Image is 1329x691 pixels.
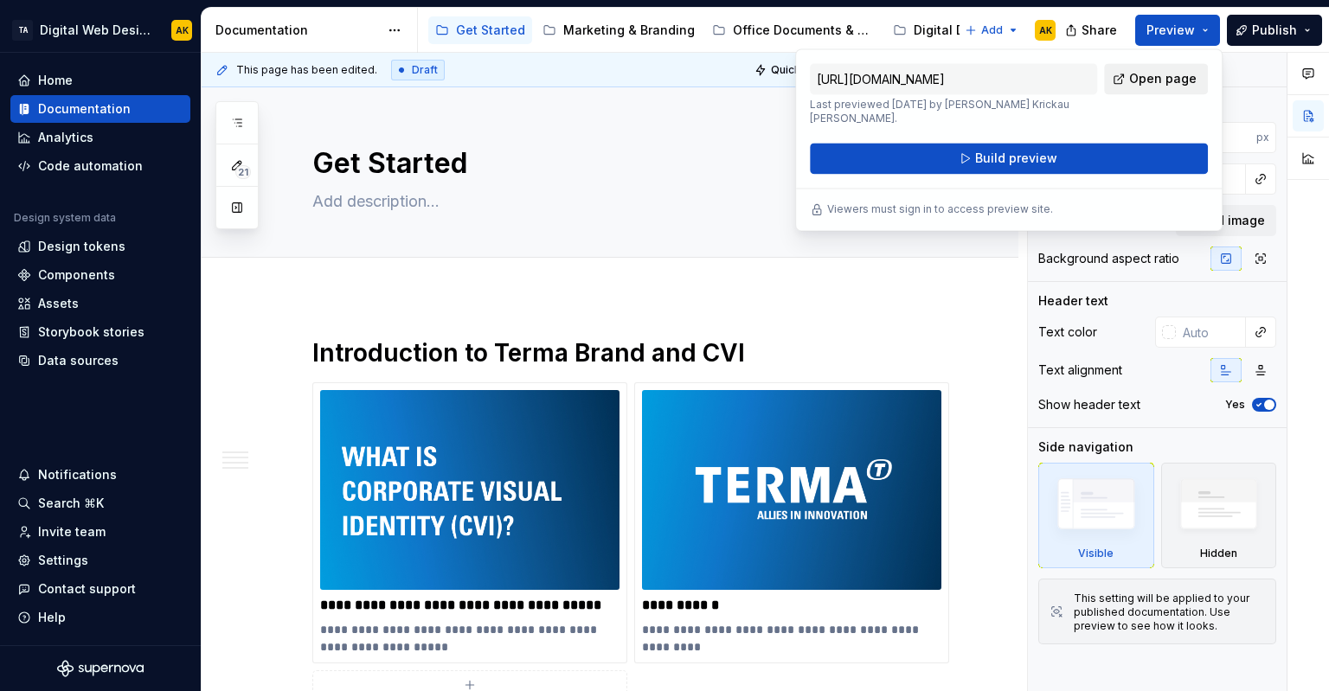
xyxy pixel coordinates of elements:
[733,22,876,39] div: Office Documents & Materials
[914,22,998,39] div: Digital Design
[10,290,190,317] a: Assets
[12,20,33,41] div: TA
[1201,212,1265,229] span: Add image
[1038,463,1154,568] div: Visible
[1225,398,1245,412] label: Yes
[536,16,702,44] a: Marketing & Branding
[38,238,125,255] div: Design tokens
[10,489,190,517] button: Search ⌘K
[1190,122,1256,153] input: Auto
[705,16,883,44] a: Office Documents & Materials
[810,98,1097,125] p: Last previewed [DATE] by [PERSON_NAME] Krickau [PERSON_NAME].
[1038,396,1140,413] div: Show header text
[40,22,151,39] div: Digital Web Design
[1039,23,1052,37] div: AK
[428,16,532,44] a: Get Started
[1227,15,1322,46] button: Publish
[1038,250,1179,267] div: Background aspect ratio
[309,143,946,184] textarea: Get Started
[975,150,1057,167] span: Build preview
[10,604,190,631] button: Help
[1082,22,1117,39] span: Share
[10,461,190,489] button: Notifications
[1252,22,1297,39] span: Publish
[1038,361,1122,379] div: Text alignment
[38,295,79,312] div: Assets
[38,323,144,341] div: Storybook stories
[10,575,190,603] button: Contact support
[10,347,190,374] a: Data sources
[1038,323,1097,341] div: Text color
[57,660,144,677] svg: Supernova Logo
[38,266,115,284] div: Components
[38,552,88,569] div: Settings
[827,202,1053,216] p: Viewers must sign in to access preview site.
[10,518,190,546] a: Invite team
[563,22,695,39] div: Marketing & Branding
[456,22,525,39] div: Get Started
[10,261,190,289] a: Components
[38,157,143,175] div: Code automation
[38,352,119,369] div: Data sources
[3,11,197,48] button: TADigital Web DesignAK
[1038,438,1133,456] div: Side navigation
[215,22,379,39] div: Documentation
[176,23,189,37] div: AK
[1176,317,1246,348] input: Auto
[1256,131,1269,144] p: px
[10,67,190,94] a: Home
[38,466,117,483] div: Notifications
[1176,205,1276,236] button: Add image
[1129,70,1197,87] span: Open page
[1200,547,1237,560] div: Hidden
[10,152,190,180] a: Code automation
[1056,15,1128,46] button: Share
[10,547,190,574] a: Settings
[38,72,73,89] div: Home
[236,63,377,77] span: This page has been edited.
[771,63,845,77] span: Quick preview
[642,390,941,590] img: 4c98f172-9fd9-407b-82f7-0cf761f86baf.jpg
[1135,15,1220,46] button: Preview
[428,13,956,48] div: Page tree
[10,95,190,123] a: Documentation
[960,18,1024,42] button: Add
[10,318,190,346] a: Storybook stories
[1104,63,1208,94] a: Open page
[235,165,251,179] span: 21
[810,143,1208,174] button: Build preview
[749,58,853,82] button: Quick preview
[10,124,190,151] a: Analytics
[38,129,93,146] div: Analytics
[312,337,949,368] h1: Introduction to Terma Brand and CVI
[38,580,136,598] div: Contact support
[320,390,620,590] img: fa8cee09-1298-461d-91c1-0f429d98c5a4.jpg
[38,609,66,626] div: Help
[1078,547,1114,560] div: Visible
[886,16,1005,44] a: Digital Design
[412,63,438,77] span: Draft
[14,211,116,225] div: Design system data
[1038,292,1108,310] div: Header text
[38,523,106,541] div: Invite team
[38,100,131,118] div: Documentation
[1146,22,1195,39] span: Preview
[981,23,1003,37] span: Add
[10,233,190,260] a: Design tokens
[1161,463,1277,568] div: Hidden
[38,495,104,512] div: Search ⌘K
[1074,592,1265,633] div: This setting will be applied to your published documentation. Use preview to see how it looks.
